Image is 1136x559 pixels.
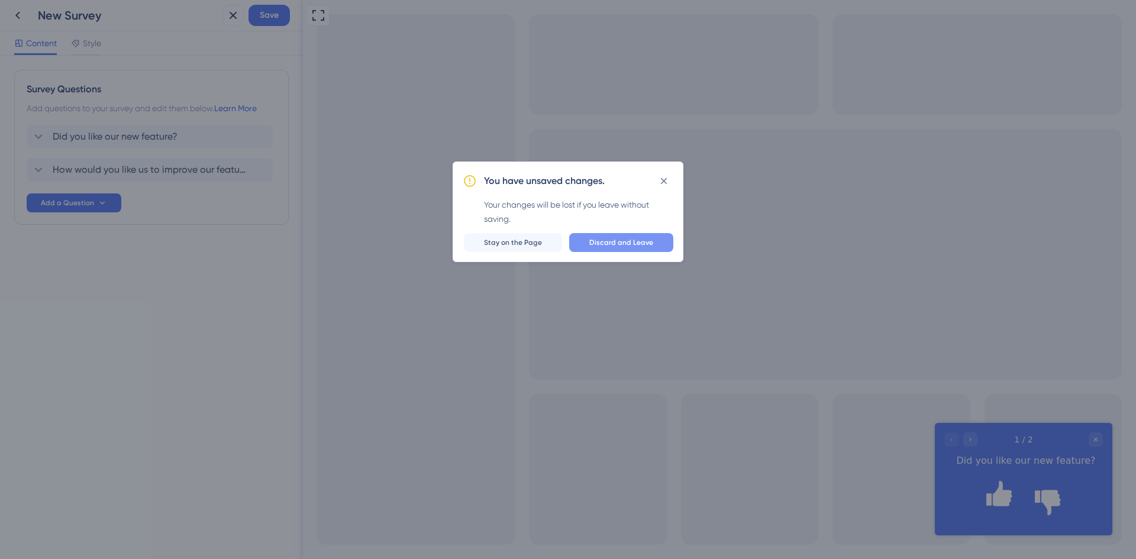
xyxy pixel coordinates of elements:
[484,238,542,247] span: Stay on the Page
[484,198,673,226] div: Your changes will be lost if you leave without saving.
[589,238,653,247] span: Discard and Leave
[632,423,809,535] iframe: UserGuiding Survey
[484,174,605,188] h2: You have unsaved changes.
